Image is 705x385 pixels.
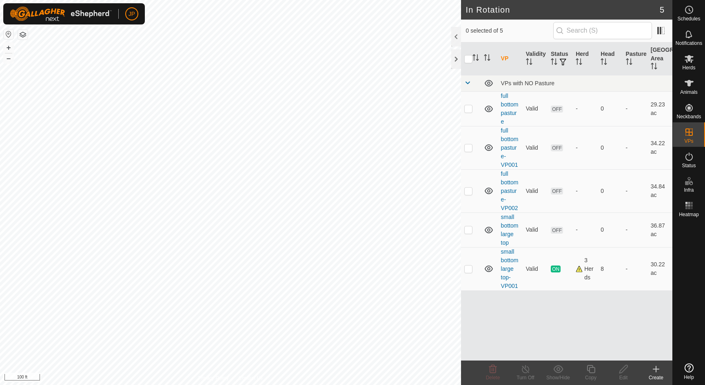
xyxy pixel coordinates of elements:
td: 29.23 ac [647,91,672,126]
td: - [623,126,647,169]
td: - [623,169,647,212]
span: OFF [551,227,563,234]
span: OFF [551,106,563,113]
div: - [576,187,594,195]
td: - [623,247,647,290]
td: Valid [523,91,548,126]
td: 30.22 ac [647,247,672,290]
td: 34.84 ac [647,169,672,212]
button: + [4,43,13,53]
div: Edit [607,374,640,381]
span: OFF [551,144,563,151]
td: - [623,212,647,247]
th: Pasture [623,42,647,75]
span: 0 selected of 5 [466,27,553,35]
button: – [4,53,13,63]
div: - [576,226,594,234]
div: Create [640,374,672,381]
div: VPs with NO Pasture [501,80,669,86]
span: OFF [551,188,563,195]
span: Herds [682,65,695,70]
span: JP [129,10,135,18]
td: 0 [597,126,622,169]
div: 3 Herds [576,256,594,282]
a: small bottom large top [501,214,519,246]
span: Notifications [676,41,702,46]
td: Valid [523,212,548,247]
span: Help [684,375,694,380]
div: Copy [574,374,607,381]
td: Valid [523,126,548,169]
a: small bottom large top-VP001 [501,248,519,289]
p-sorticon: Activate to sort [526,60,532,66]
td: 8 [597,247,622,290]
span: Heatmap [679,212,699,217]
img: Gallagher Logo [10,7,112,21]
p-sorticon: Activate to sort [484,55,490,62]
p-sorticon: Activate to sort [651,64,657,71]
p-sorticon: Activate to sort [551,60,557,66]
a: full bottom pasture [501,93,519,125]
span: Animals [680,90,698,95]
td: 0 [597,91,622,126]
p-sorticon: Activate to sort [626,60,632,66]
p-sorticon: Activate to sort [576,60,582,66]
a: Privacy Policy [198,374,229,382]
span: Delete [486,375,500,381]
th: Head [597,42,622,75]
th: [GEOGRAPHIC_DATA] Area [647,42,672,75]
span: Infra [684,188,694,192]
td: 0 [597,212,622,247]
td: 0 [597,169,622,212]
input: Search (S) [553,22,652,39]
div: - [576,144,594,152]
td: 36.87 ac [647,212,672,247]
td: 34.22 ac [647,126,672,169]
td: Valid [523,247,548,290]
th: Herd [572,42,597,75]
div: Turn Off [509,374,542,381]
span: VPs [684,139,693,144]
a: full bottom pasture-VP001 [501,127,519,168]
button: Reset Map [4,29,13,39]
td: - [623,91,647,126]
td: Valid [523,169,548,212]
a: Contact Us [238,374,262,382]
span: ON [551,266,561,272]
div: Show/Hide [542,374,574,381]
h2: In Rotation [466,5,660,15]
a: Help [673,360,705,383]
span: Status [682,163,696,168]
a: full bottom pasture-VP002 [501,170,519,211]
th: Validity [523,42,548,75]
span: Neckbands [676,114,701,119]
button: Map Layers [18,30,28,40]
p-sorticon: Activate to sort [472,55,479,62]
th: Status [548,42,572,75]
span: 5 [660,4,664,16]
div: - [576,104,594,113]
span: Schedules [677,16,700,21]
th: VP [498,42,523,75]
p-sorticon: Activate to sort [601,60,607,66]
